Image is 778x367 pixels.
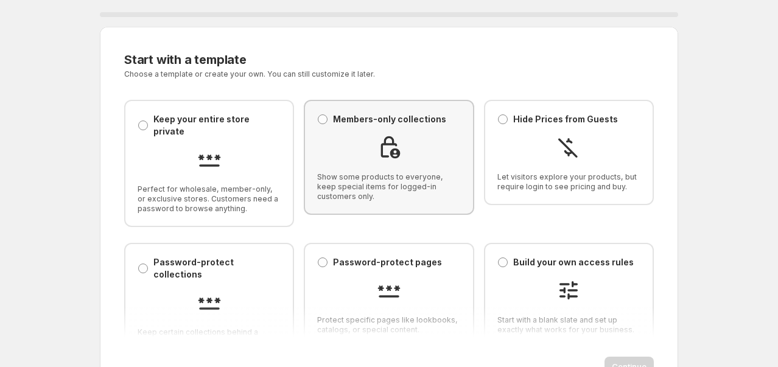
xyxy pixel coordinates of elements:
p: Choose a template or create your own. You can still customize it later. [124,69,510,79]
span: Show some products to everyone, keep special items for logged-in customers only. [317,172,460,201]
span: Let visitors explore your products, but require login to see pricing and buy. [497,172,640,192]
img: Keep your entire store private [197,147,222,172]
p: Password-protect pages [333,256,442,268]
p: Keep your entire store private [153,113,281,138]
span: Start with a blank slate and set up exactly what works for your business. [497,315,640,335]
img: Hide Prices from Guests [556,135,581,159]
p: Hide Prices from Guests [513,113,618,125]
span: Keep certain collections behind a password while the rest of your store is open. [138,327,281,357]
span: Perfect for wholesale, member-only, or exclusive stores. Customers need a password to browse anyt... [138,184,281,214]
p: Members-only collections [333,113,446,125]
p: Password-protect collections [153,256,281,281]
span: Protect specific pages like lookbooks, catalogs, or special content. [317,315,460,335]
img: Build your own access rules [556,278,581,302]
p: Build your own access rules [513,256,634,268]
img: Password-protect pages [377,278,401,302]
span: Start with a template [124,52,247,67]
img: Password-protect collections [197,290,222,315]
img: Members-only collections [377,135,401,159]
